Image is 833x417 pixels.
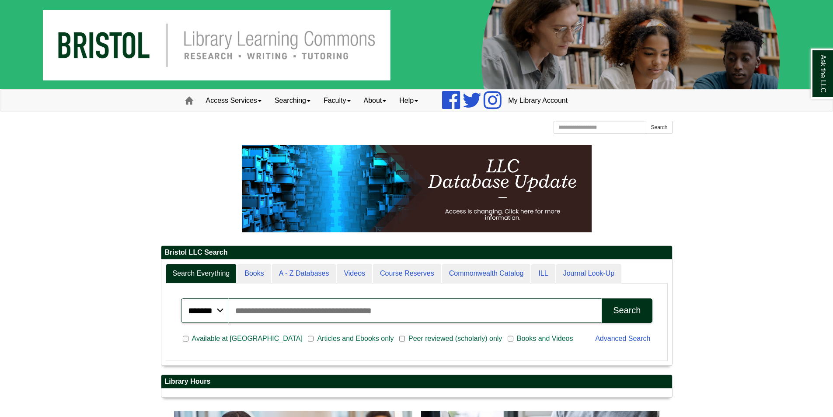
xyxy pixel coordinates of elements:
[556,264,621,284] a: Journal Look-Up
[188,333,306,344] span: Available at [GEOGRAPHIC_DATA]
[272,264,336,284] a: A - Z Databases
[646,121,672,134] button: Search
[161,246,672,259] h2: Bristol LLC Search
[268,90,317,112] a: Searching
[357,90,393,112] a: About
[183,335,188,343] input: Available at [GEOGRAPHIC_DATA]
[513,333,577,344] span: Books and Videos
[242,145,592,232] img: HTML tutorial
[531,264,555,284] a: ILL
[602,298,652,323] button: Search
[393,90,425,112] a: Help
[595,335,650,342] a: Advanced Search
[373,264,441,284] a: Course Reserves
[314,333,397,344] span: Articles and Ebooks only
[308,335,314,343] input: Articles and Ebooks only
[166,264,237,284] a: Search Everything
[442,264,531,284] a: Commonwealth Catalog
[508,335,513,343] input: Books and Videos
[237,264,271,284] a: Books
[317,90,357,112] a: Faculty
[199,90,268,112] a: Access Services
[337,264,372,284] a: Videos
[502,90,574,112] a: My Library Account
[161,375,672,389] h2: Library Hours
[613,305,641,315] div: Search
[405,333,505,344] span: Peer reviewed (scholarly) only
[399,335,405,343] input: Peer reviewed (scholarly) only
